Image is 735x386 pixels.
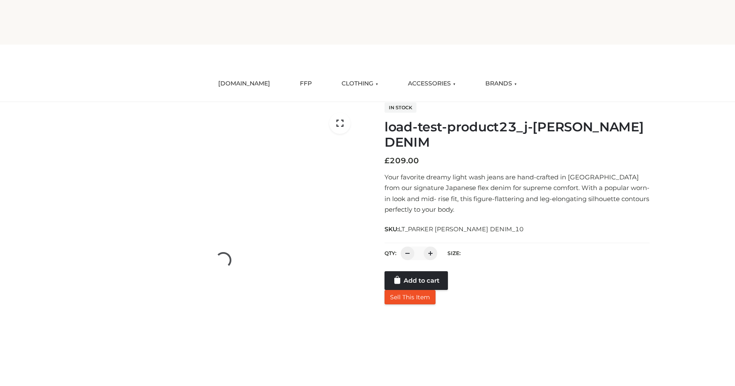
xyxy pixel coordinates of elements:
span: £ [385,156,390,165]
a: BRANDS [479,74,523,93]
h1: load-test-product23_j-[PERSON_NAME] DENIM [385,119,650,150]
a: [DOMAIN_NAME] [212,74,276,93]
span: In stock [385,102,416,113]
a: Add to cart [385,271,448,290]
a: CLOTHING [335,74,385,93]
bdi: 209.00 [385,156,419,165]
a: ACCESSORIES [402,74,462,93]
span: SKU: [385,224,524,234]
button: Sell This Item [385,290,436,304]
span: LT_PARKER [PERSON_NAME] DENIM_10 [399,225,524,233]
p: Your favorite dreamy light wash jeans are hand-crafted in [GEOGRAPHIC_DATA] from our signature Ja... [385,172,650,215]
a: FFP [293,74,318,93]
label: Size: [447,250,461,256]
label: QTY: [385,250,396,256]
